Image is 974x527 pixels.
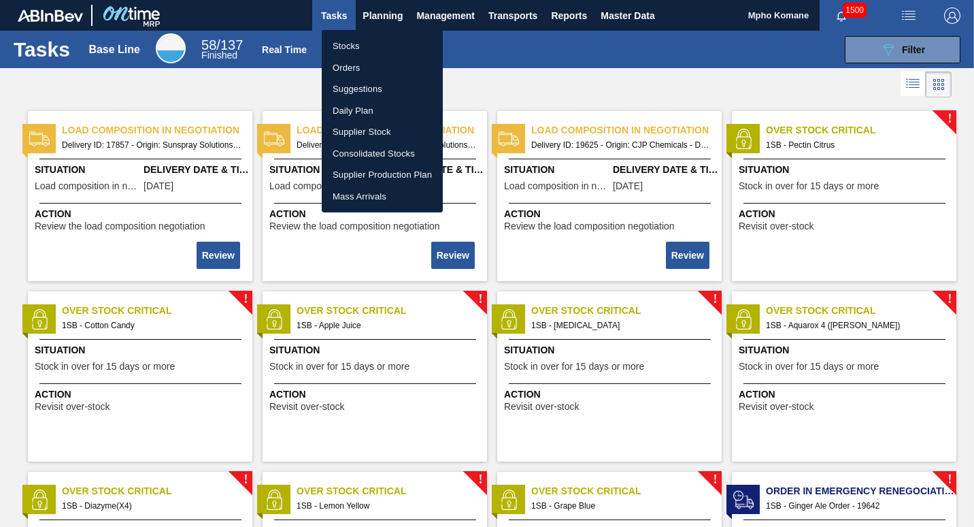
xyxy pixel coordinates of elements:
a: Supplier Production Plan [322,164,443,186]
a: Consolidated Stocks [322,143,443,165]
a: Stocks [322,35,443,57]
a: Daily Plan [322,100,443,122]
a: Orders [322,57,443,79]
a: Mass Arrivals [322,186,443,208]
a: Suggestions [322,78,443,100]
a: Supplier Stock [322,121,443,143]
